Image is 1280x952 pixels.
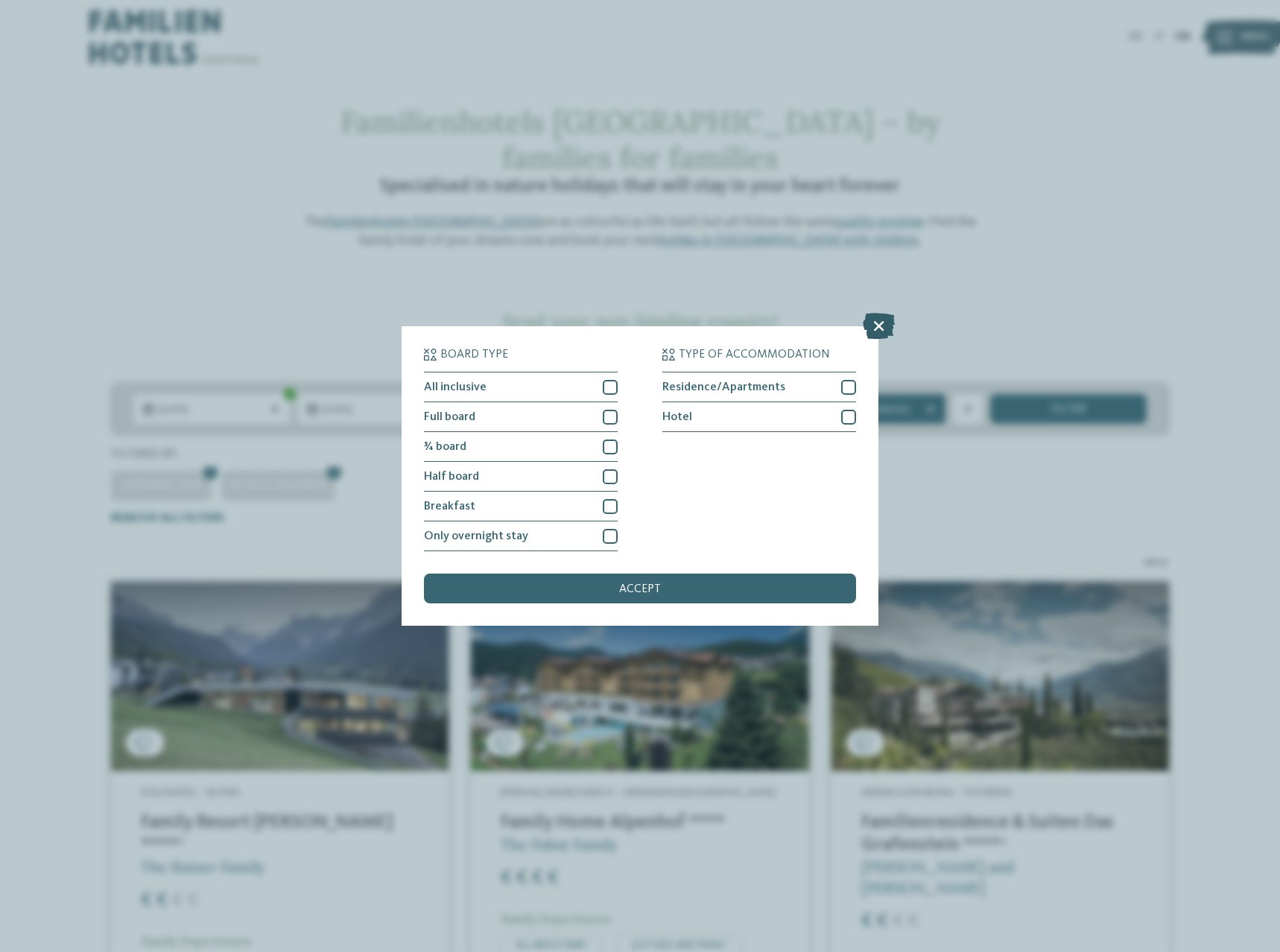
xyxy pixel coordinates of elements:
[619,583,661,595] span: accept
[662,411,692,423] span: Hotel
[440,349,508,361] span: Board type
[424,411,475,423] span: Full board
[424,471,479,483] span: Half board
[424,381,487,393] span: All inclusive
[424,441,466,453] span: ¾ board
[662,381,785,393] span: Residence/Apartments
[424,530,528,542] span: Only overnight stay
[679,349,830,361] span: Type of accommodation
[424,501,475,513] span: Breakfast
